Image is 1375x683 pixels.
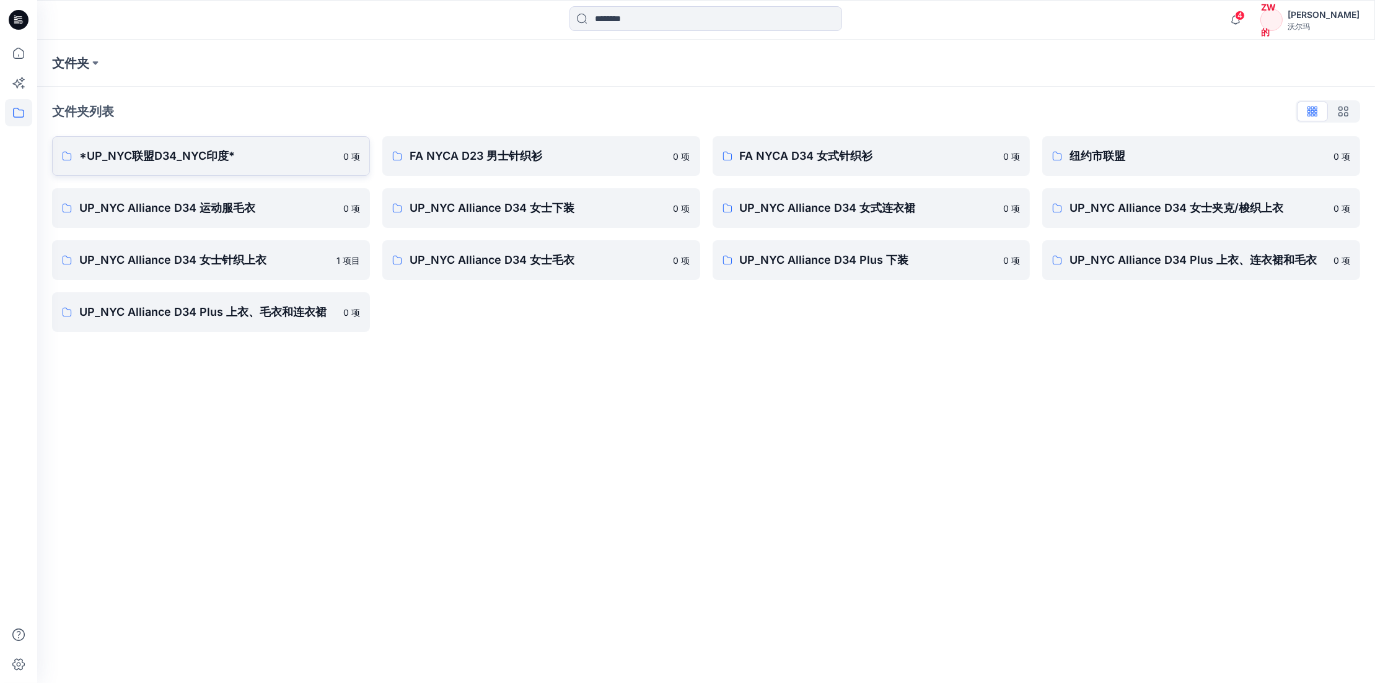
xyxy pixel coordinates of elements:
[713,188,1030,228] a: UP_NYC Alliance D34 女式连衣裙0 项
[1003,254,1020,267] p: 0 项
[1235,11,1245,20] span: 4
[52,54,89,72] a: 文件夹
[674,254,690,267] p: 0 项
[79,147,336,165] p: *UP_NYC联盟D34_NYC印度*
[343,150,360,163] p: 0 项
[382,240,700,280] a: UP_NYC Alliance D34 女士毛衣0 项
[740,251,996,269] p: UP_NYC Alliance D34 Plus 下装
[343,202,360,215] p: 0 项
[1003,150,1020,163] p: 0 项
[1042,136,1360,176] a: 纽约市联盟0 项
[382,136,700,176] a: FA NYCA D23 男士针织衫0 项
[382,188,700,228] a: UP_NYC Alliance D34 女士下装0 项
[52,188,370,228] a: UP_NYC Alliance D34 运动服毛衣0 项
[410,251,666,269] p: UP_NYC Alliance D34 女士毛衣
[79,303,336,321] p: UP_NYC Alliance D34 Plus 上衣、毛衣和连衣裙
[52,136,370,176] a: *UP_NYC联盟D34_NYC印度*0 项
[1070,199,1326,217] p: UP_NYC Alliance D34 女士夹克/梭织上衣
[1260,9,1283,31] div: ZW的
[1042,240,1360,280] a: UP_NYC Alliance D34 Plus 上衣、连衣裙和毛衣0 项
[79,199,336,217] p: UP_NYC Alliance D34 运动服毛衣
[52,292,370,332] a: UP_NYC Alliance D34 Plus 上衣、毛衣和连衣裙0 项
[336,254,360,267] p: 1 项目
[1288,22,1360,32] div: 沃尔玛
[740,147,996,165] p: FA NYCA D34 女式针织衫
[79,251,329,269] p: UP_NYC Alliance D34 女士针织上衣
[1070,251,1326,269] p: UP_NYC Alliance D34 Plus 上衣、连衣裙和毛衣
[1333,254,1350,267] p: 0 项
[674,150,690,163] p: 0 项
[1070,147,1326,165] p: 纽约市联盟
[1288,7,1360,22] div: [PERSON_NAME]
[740,199,996,217] p: UP_NYC Alliance D34 女式连衣裙
[410,147,666,165] p: FA NYCA D23 男士针织衫
[343,306,360,319] p: 0 项
[674,202,690,215] p: 0 项
[52,240,370,280] a: UP_NYC Alliance D34 女士针织上衣1 项目
[1333,150,1350,163] p: 0 项
[713,136,1030,176] a: FA NYCA D34 女式针织衫0 项
[410,199,666,217] p: UP_NYC Alliance D34 女士下装
[713,240,1030,280] a: UP_NYC Alliance D34 Plus 下装0 项
[1333,202,1350,215] p: 0 项
[1042,188,1360,228] a: UP_NYC Alliance D34 女士夹克/梭织上衣0 项
[52,102,114,121] p: 文件夹列表
[1003,202,1020,215] p: 0 项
